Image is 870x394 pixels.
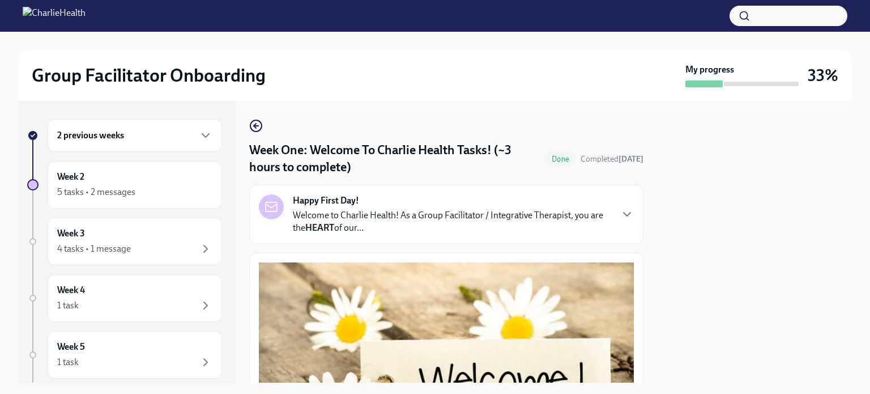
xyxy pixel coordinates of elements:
span: Done [545,155,576,163]
a: Week 34 tasks • 1 message [27,218,222,265]
strong: Happy First Day! [293,194,359,207]
h6: Week 3 [57,227,85,240]
strong: [DATE] [619,154,643,164]
h4: Week One: Welcome To Charlie Health Tasks! (~3 hours to complete) [249,142,540,176]
a: Week 51 task [27,331,222,379]
strong: HEART [305,222,334,233]
a: Week 41 task [27,274,222,322]
img: CharlieHealth [23,7,86,25]
div: 5 tasks • 2 messages [57,186,135,198]
h3: 33% [808,65,838,86]
span: September 18th, 2025 13:16 [581,154,643,164]
p: Welcome to Charlie Health! As a Group Facilitator / Integrative Therapist, you are the of our... [293,209,611,234]
div: 2 previous weeks [48,119,222,152]
h2: Group Facilitator Onboarding [32,64,266,87]
a: Week 25 tasks • 2 messages [27,161,222,209]
div: 4 tasks • 1 message [57,243,131,255]
h6: 2 previous weeks [57,129,124,142]
div: 1 task [57,356,79,368]
span: Completed [581,154,643,164]
strong: My progress [685,63,734,76]
h6: Week 4 [57,284,85,296]
div: 1 task [57,299,79,312]
h6: Week 2 [57,171,84,183]
h6: Week 5 [57,341,85,353]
